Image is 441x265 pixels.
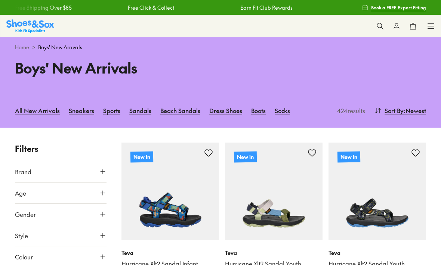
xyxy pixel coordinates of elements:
button: Sort By:Newest [374,102,426,119]
img: SNS_Logo_Responsive.svg [6,19,54,32]
a: Earn Fit Club Rewards [240,4,293,12]
a: All New Arrivals [15,102,60,119]
span: Book a FREE Expert Fitting [371,4,426,11]
p: New In [234,151,257,162]
button: Style [15,225,107,246]
span: : Newest [404,106,426,115]
a: New In [329,143,426,240]
span: Style [15,231,28,240]
p: New In [337,151,360,162]
a: Sneakers [69,102,94,119]
a: Shoes & Sox [6,19,54,32]
a: Free Shipping Over $85 [15,4,72,12]
span: Brand [15,167,31,176]
p: Teva [225,249,323,257]
p: Teva [121,249,219,257]
button: Gender [15,204,107,225]
p: New In [130,151,153,162]
button: Brand [15,161,107,182]
span: Age [15,188,26,197]
p: 424 results [334,106,365,115]
a: Sports [103,102,120,119]
button: Age [15,183,107,203]
a: Boots [251,102,266,119]
a: Beach Sandals [160,102,200,119]
span: Sort By [385,106,404,115]
a: Home [15,43,29,51]
a: New In [225,143,323,240]
div: > [15,43,426,51]
span: Boys' New Arrivals [38,43,82,51]
p: Filters [15,143,107,155]
a: Book a FREE Expert Fitting [362,1,426,14]
a: New In [121,143,219,240]
a: Socks [275,102,290,119]
span: Gender [15,210,36,219]
a: Sandals [129,102,151,119]
span: Colour [15,252,33,261]
a: Dress Shoes [209,102,242,119]
a: Free Click & Collect [127,4,174,12]
p: Teva [329,249,426,257]
h1: Boys' New Arrivals [15,57,212,78]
